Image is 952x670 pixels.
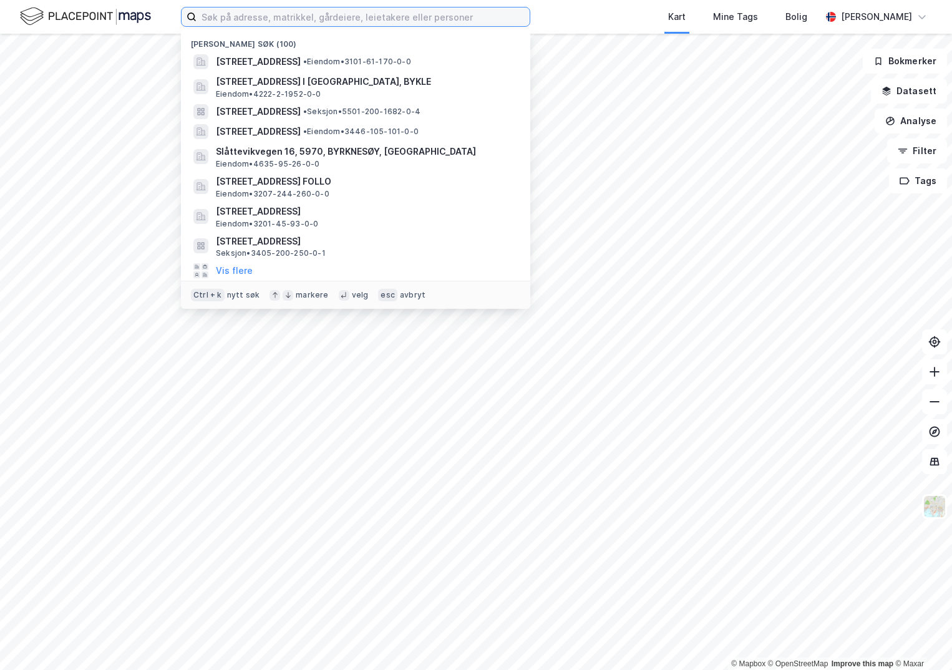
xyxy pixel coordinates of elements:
[216,89,321,99] span: Eiendom • 4222-2-1952-0-0
[303,127,307,136] span: •
[378,289,397,301] div: esc
[887,138,947,163] button: Filter
[216,159,319,169] span: Eiendom • 4635-95-26-0-0
[841,9,912,24] div: [PERSON_NAME]
[871,79,947,104] button: Datasett
[191,289,225,301] div: Ctrl + k
[216,189,329,199] span: Eiendom • 3207-244-260-0-0
[303,107,420,117] span: Seksjon • 5501-200-1682-0-4
[863,49,947,74] button: Bokmerker
[889,168,947,193] button: Tags
[197,7,530,26] input: Søk på adresse, matrikkel, gårdeiere, leietakere eller personer
[216,234,515,249] span: [STREET_ADDRESS]
[768,659,828,668] a: OpenStreetMap
[216,248,326,258] span: Seksjon • 3405-200-250-0-1
[181,29,530,52] div: [PERSON_NAME] søk (100)
[832,659,893,668] a: Improve this map
[352,290,369,300] div: velg
[20,6,151,27] img: logo.f888ab2527a4732fd821a326f86c7f29.svg
[890,610,952,670] iframe: Chat Widget
[216,104,301,119] span: [STREET_ADDRESS]
[216,74,515,89] span: [STREET_ADDRESS] I [GEOGRAPHIC_DATA], BYKLE
[400,290,425,300] div: avbryt
[923,495,946,518] img: Z
[296,290,328,300] div: markere
[227,290,260,300] div: nytt søk
[303,127,419,137] span: Eiendom • 3446-105-101-0-0
[785,9,807,24] div: Bolig
[303,57,411,67] span: Eiendom • 3101-61-170-0-0
[713,9,758,24] div: Mine Tags
[303,107,307,116] span: •
[216,263,253,278] button: Vis flere
[731,659,765,668] a: Mapbox
[216,174,515,189] span: [STREET_ADDRESS] FOLLO
[216,204,515,219] span: [STREET_ADDRESS]
[875,109,947,134] button: Analyse
[216,54,301,69] span: [STREET_ADDRESS]
[303,57,307,66] span: •
[216,124,301,139] span: [STREET_ADDRESS]
[668,9,686,24] div: Kart
[216,144,515,159] span: Slåttevikvegen 16, 5970, BYRKNESØY, [GEOGRAPHIC_DATA]
[216,219,318,229] span: Eiendom • 3201-45-93-0-0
